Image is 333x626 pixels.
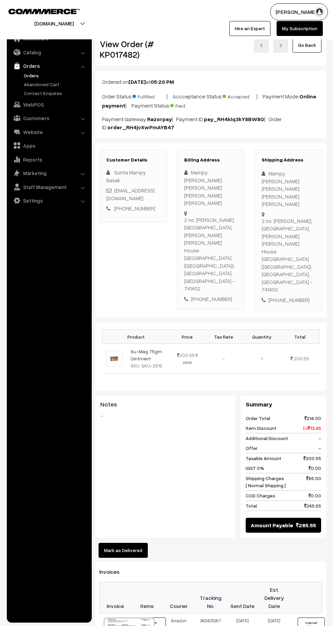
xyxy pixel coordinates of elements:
[296,521,316,529] span: 265.55
[106,169,146,183] span: Sunita Mampy Basak
[309,464,321,472] span: 0.00
[99,568,128,575] span: Invoices
[8,7,68,15] a: COMMMERCE
[106,157,160,163] h3: Customer Details
[204,116,264,122] b: pay_RH4kIq3kY8BW8O
[11,15,98,32] button: [DOMAIN_NAME]
[279,43,283,48] img: right-arrow.png
[270,3,328,20] button: [PERSON_NAME]
[293,38,321,53] a: Go Back
[184,216,238,292] div: 2 no. [PERSON_NAME], [GEOGRAPHIC_DATA], [PERSON_NAME], [PERSON_NAME] House [GEOGRAPHIC_DATA] ([GE...
[184,157,238,163] h3: Billing Address
[277,21,323,36] a: My Subscription
[133,91,166,100] span: Fulfilled
[106,351,122,366] img: 1000364949.png
[100,401,230,408] h3: Notes
[128,78,146,85] b: [DATE]
[131,582,163,613] th: Items
[184,169,238,207] div: Mampy [PERSON_NAME] [PERSON_NAME] [PERSON_NAME] [PERSON_NAME]
[163,582,195,613] th: Courier
[100,412,230,420] blockquote: -
[177,352,195,358] span: 200.55
[229,21,270,36] a: Hire an Expert
[246,502,257,509] span: Total
[22,90,89,97] a: Contact Enquires
[246,415,270,422] span: Order Total
[309,492,321,499] span: 0.00
[99,543,148,558] button: Mark as Delivered
[8,9,80,14] img: COMMMERCE
[259,43,263,48] img: left-arrow.png
[304,415,321,422] span: 214.00
[303,424,321,432] span: (-) 13.45
[304,502,321,509] span: 265.55
[261,356,263,361] span: 1
[246,435,288,442] span: Additional Discount
[8,153,89,166] a: Reports
[251,521,293,529] span: Amount Payable
[8,98,89,111] a: WebPOS
[246,444,258,452] span: Offer
[130,362,166,369] div: SKU: SKU-2515
[8,60,89,72] a: Orders
[183,353,198,365] strike: 214.00
[8,46,89,58] a: Catalog
[170,100,204,109] span: Paid
[8,194,89,207] a: Settings
[246,455,281,462] span: Taxable Amount
[8,112,89,124] a: Customers
[100,39,167,60] h2: View Order (# KP017482)
[303,455,321,462] span: 200.55
[147,116,172,122] b: Razorpay
[246,401,321,408] h3: Summary
[262,157,315,163] h3: Shipping Address
[243,330,281,344] th: Quantity
[306,475,321,489] span: 65.00
[223,91,257,100] span: Accepted
[100,582,132,613] th: Invoice
[151,78,174,85] b: 05:20 PM
[205,330,243,344] th: Tax Rate
[262,170,315,208] div: Mampy [PERSON_NAME] [PERSON_NAME] [PERSON_NAME] [PERSON_NAME]
[314,7,325,17] img: user
[318,435,321,442] span: -
[114,205,155,211] a: [PHONE_NUMBER]
[22,81,89,88] a: Abandoned Cart
[246,492,275,499] span: COD Charges
[8,126,89,138] a: Website
[195,582,227,613] th: Tracking No.
[262,217,315,293] div: 2 no. [PERSON_NAME], [GEOGRAPHIC_DATA], [PERSON_NAME], [PERSON_NAME] House [GEOGRAPHIC_DATA] ([GE...
[262,296,315,304] div: [PHONE_NUMBER]
[318,444,321,452] span: -
[205,344,243,374] td: -
[22,72,89,79] a: Orders
[246,464,264,472] span: IGST 0%
[106,187,155,201] a: [EMAIL_ADDRESS][DOMAIN_NAME]
[102,330,170,344] th: Product
[8,167,89,179] a: Marketing
[107,124,174,131] b: order_RH4jvXwPmAYB47
[246,424,277,432] span: Item Discount
[258,582,290,613] th: Est. Delivery Date
[294,356,309,361] span: 200.55
[102,78,319,86] p: Ordered on at
[102,91,319,110] p: Order Status: | Accceptance Status: | Payment Mode: | Payment Status:
[184,295,238,303] div: [PHONE_NUMBER]
[102,115,319,131] p: Payment Gateway: | Payment ID: | Order ID:
[246,475,286,489] span: Shipping Charges [ Normal Shipping ]
[130,348,162,361] a: Su-Mag 75gm Ointment
[170,330,205,344] th: Price
[227,582,259,613] th: Sent Date
[8,139,89,152] a: Apps
[281,330,319,344] th: Total
[8,181,89,193] a: Staff Management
